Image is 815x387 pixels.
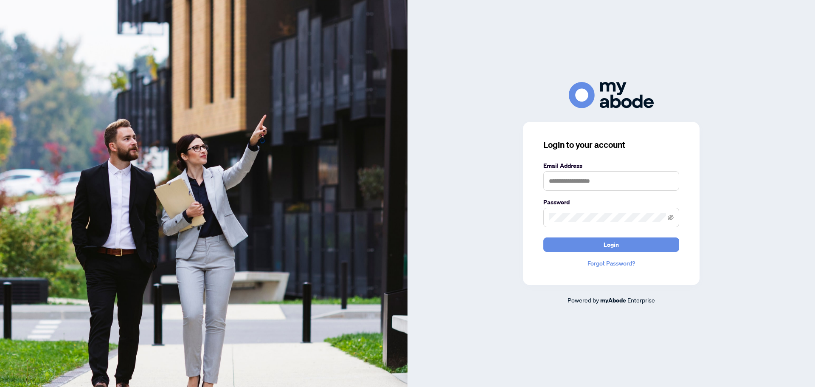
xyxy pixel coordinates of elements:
[543,198,679,207] label: Password
[569,82,654,108] img: ma-logo
[627,296,655,304] span: Enterprise
[568,296,599,304] span: Powered by
[543,139,679,151] h3: Login to your account
[543,237,679,252] button: Login
[668,215,674,220] span: eye-invisible
[543,161,679,170] label: Email Address
[600,296,626,305] a: myAbode
[543,259,679,268] a: Forgot Password?
[604,238,619,251] span: Login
